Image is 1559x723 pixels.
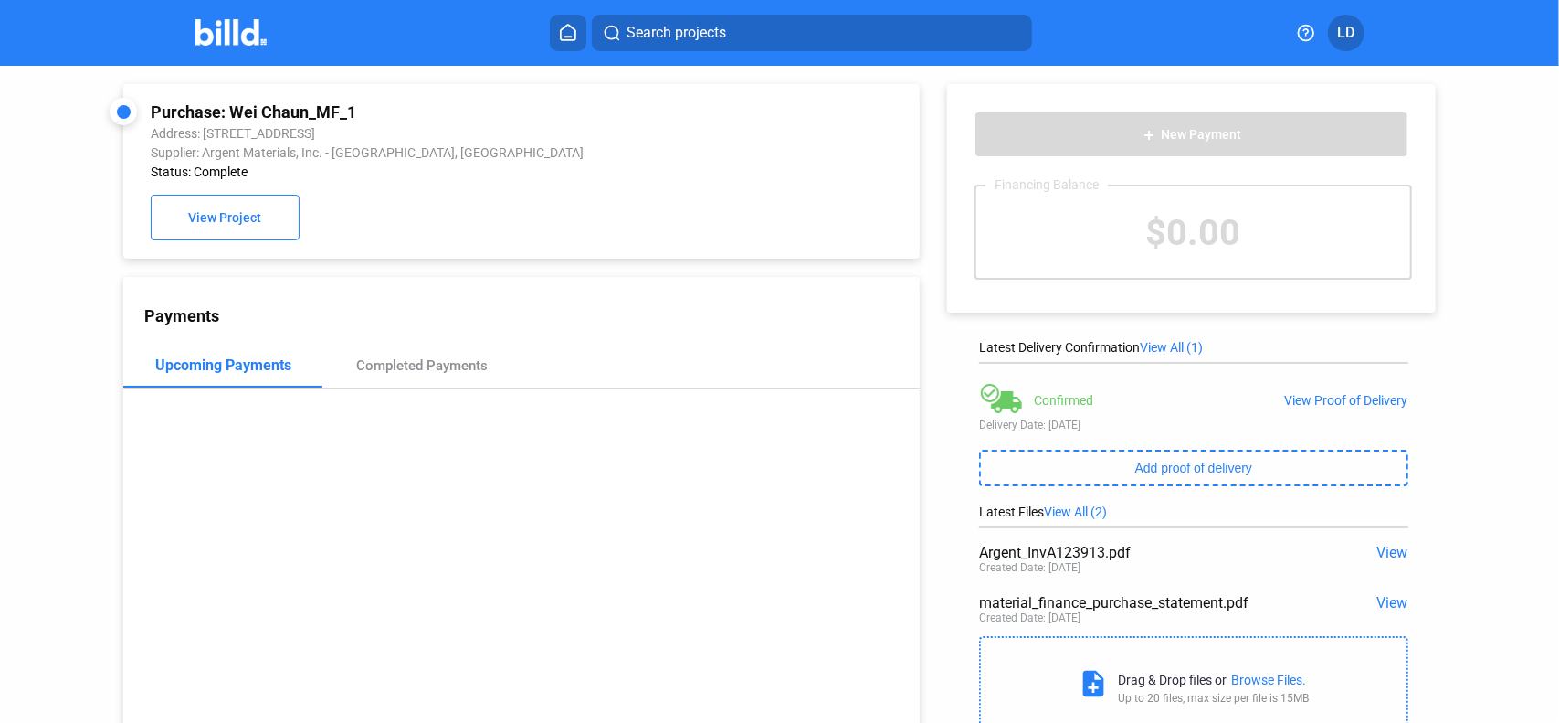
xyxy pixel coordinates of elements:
[189,211,262,226] span: View Project
[1078,668,1109,699] mat-icon: note_add
[1142,128,1156,143] mat-icon: add
[974,112,1408,157] button: New Payment
[979,611,1080,624] div: Created Date: [DATE]
[1328,15,1364,51] button: LD
[1377,594,1408,611] span: View
[1285,393,1408,408] div: View Proof of Delivery
[627,22,726,44] span: Search projects
[151,126,743,141] div: Address: [STREET_ADDRESS]
[155,356,291,374] div: Upcoming Payments
[1034,393,1093,408] div: Confirmed
[1140,340,1203,355] span: View All (1)
[144,306,920,325] div: Payments
[1135,461,1252,475] span: Add proof of delivery
[1377,544,1408,561] span: View
[976,186,1410,278] div: $0.00
[1337,22,1354,44] span: LD
[592,15,1032,51] button: Search projects
[979,505,1408,519] div: Latest Files
[1231,673,1306,687] div: Browse Files.
[985,177,1108,192] div: Financing Balance
[979,340,1408,355] div: Latest Delivery Confirmation
[1118,692,1309,705] div: Up to 20 files, max size per file is 15MB
[151,195,299,240] button: View Project
[979,594,1322,611] div: material_finance_purchase_statement.pdf
[1118,673,1227,687] div: Drag & Drop files or
[356,357,488,374] div: Completed Payments
[979,544,1322,561] div: Argent_InvA123913.pdf
[1161,128,1241,143] span: New Payment
[151,102,743,122] div: Purchase: Wei Chaun_MF_1
[1044,505,1107,519] span: View All (2)
[151,165,743,179] div: Status: Complete
[151,145,743,160] div: Supplier: Argent Materials, Inc. - [GEOGRAPHIC_DATA], [GEOGRAPHIC_DATA]
[979,561,1080,574] div: Created Date: [DATE]
[195,19,268,46] img: Billd Company Logo
[979,450,1408,486] button: Add proof of delivery
[979,419,1408,431] div: Delivery Date: [DATE]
